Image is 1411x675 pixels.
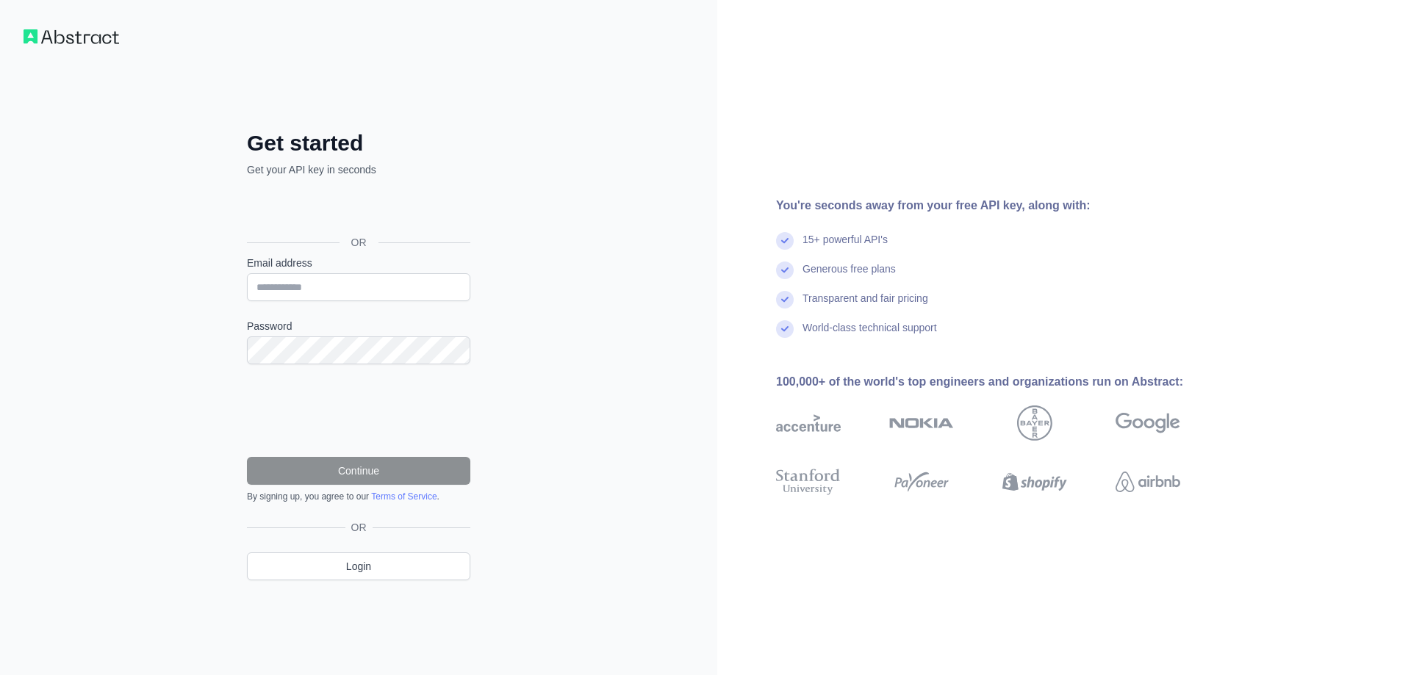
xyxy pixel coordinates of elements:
img: bayer [1017,405,1052,441]
iframe: reCAPTCHA [247,382,470,439]
img: check mark [776,320,794,338]
div: World-class technical support [803,320,937,350]
div: Transparent and fair pricing [803,291,928,320]
img: accenture [776,405,841,441]
div: 100,000+ of the world's top engineers and organizations run on Abstract: [776,373,1227,391]
p: Get your API key in seconds [247,162,470,177]
img: payoneer [889,466,954,498]
span: OR [345,520,373,535]
label: Email address [247,256,470,270]
a: Login [247,552,470,580]
div: Generous free plans [803,261,896,291]
a: Terms of Service [371,491,437,502]
div: By signing up, you agree to our . [247,491,470,502]
img: nokia [889,405,954,441]
img: airbnb [1116,466,1180,498]
div: You're seconds away from your free API key, along with: [776,197,1227,214]
img: shopify [1002,466,1067,498]
iframe: Bouton "Se connecter avec Google" [240,193,475,225]
button: Continue [247,457,470,485]
img: check mark [776,232,794,250]
span: OR [340,235,378,250]
img: check mark [776,261,794,279]
h2: Get started [247,130,470,156]
label: Password [247,319,470,333]
img: check mark [776,291,794,308]
div: 15+ powerful API's [803,232,888,261]
img: stanford university [776,466,841,498]
img: google [1116,405,1180,441]
img: Workflow [24,29,119,44]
